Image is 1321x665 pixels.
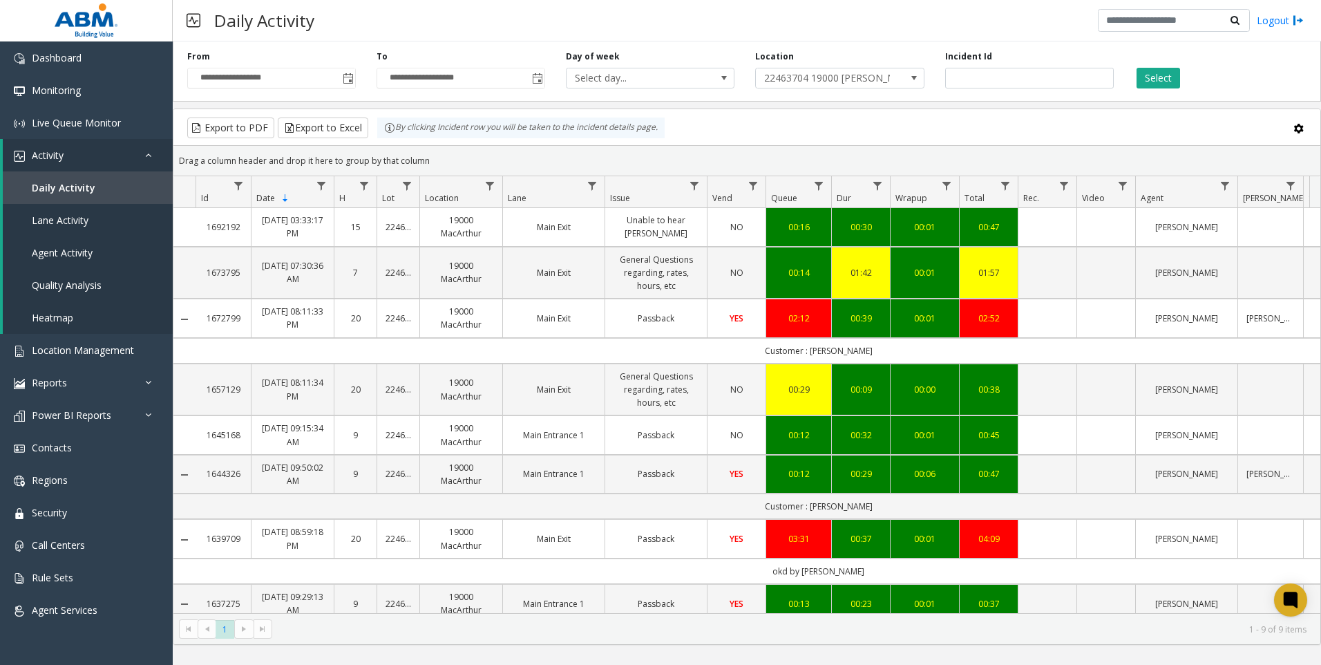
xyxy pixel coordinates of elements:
a: 00:29 [774,383,823,396]
a: Main Exit [511,383,596,396]
div: 00:01 [899,597,951,610]
a: Video Filter Menu [1114,176,1132,195]
span: Location [425,192,459,204]
a: 00:30 [840,221,882,234]
span: Vend [712,192,732,204]
a: NO [716,429,757,442]
a: Main Entrance 1 [511,467,596,480]
div: 00:06 [899,467,951,480]
a: 1692192 [204,221,243,234]
span: H [339,192,345,204]
a: [PERSON_NAME] [1144,312,1229,325]
a: [DATE] 08:11:33 PM [260,305,325,331]
a: Passback [614,532,698,545]
span: 22463704 19000 [PERSON_NAME] [756,68,890,88]
a: Wrapup Filter Menu [938,176,956,195]
span: Contacts [32,441,72,454]
a: 00:39 [840,312,882,325]
span: Wrapup [895,192,927,204]
a: [PERSON_NAME] [1144,383,1229,396]
a: Agent Filter Menu [1216,176,1235,195]
a: 22463704 [386,429,411,442]
a: Collapse Details [173,469,196,480]
a: 00:14 [774,266,823,279]
span: Video [1082,192,1105,204]
a: 00:01 [899,429,951,442]
img: pageIcon [187,3,200,37]
a: NO [716,266,757,279]
div: 00:12 [774,467,823,480]
a: 00:38 [968,383,1009,396]
a: 9 [343,467,368,480]
span: Activity [32,149,64,162]
a: 22463704 [386,383,411,396]
a: 00:09 [840,383,882,396]
a: [PERSON_NAME] [1144,266,1229,279]
a: Id Filter Menu [229,176,248,195]
a: YES [716,312,757,325]
a: 9 [343,429,368,442]
a: Collapse Details [173,599,196,610]
img: infoIcon.svg [384,122,395,133]
span: Location Management [32,344,134,357]
div: 00:00 [899,383,951,396]
a: 00:01 [899,266,951,279]
div: 00:37 [968,597,1009,610]
span: Live Queue Monitor [32,116,121,129]
a: 01:57 [968,266,1009,279]
img: 'icon' [14,541,25,552]
a: 22463704 [386,266,411,279]
a: [PERSON_NAME] [1246,467,1295,480]
a: Main Exit [511,312,596,325]
a: [DATE] 09:29:13 AM [260,590,325,617]
span: Sortable [280,193,291,204]
a: Main Exit [511,532,596,545]
a: 1672799 [204,312,243,325]
a: 00:47 [968,467,1009,480]
a: [DATE] 08:11:34 PM [260,376,325,402]
a: [DATE] 09:50:02 AM [260,461,325,487]
a: 22463704 [386,597,411,610]
a: 15 [343,221,368,234]
label: To [377,50,388,63]
span: Monitoring [32,84,81,97]
a: Dur Filter Menu [868,176,887,195]
img: 'icon' [14,443,25,454]
span: Lane Activity [32,214,88,227]
a: 00:01 [899,532,951,545]
a: 00:13 [774,597,823,610]
div: Drag a column header and drop it here to group by that column [173,149,1320,173]
div: 00:29 [840,467,882,480]
img: 'icon' [14,378,25,389]
span: NO [730,384,743,395]
a: Main Entrance 1 [511,597,596,610]
kendo-pager-info: 1 - 9 of 9 items [281,624,1306,635]
a: 1645168 [204,429,243,442]
a: 00:37 [840,532,882,545]
a: 19000 MacArthur [428,305,494,331]
a: 19000 MacArthur [428,525,494,552]
a: NO [716,221,757,234]
img: 'icon' [14,86,25,97]
span: Quality Analysis [32,279,102,292]
img: 'icon' [14,118,25,129]
div: 04:09 [968,532,1009,545]
a: Quality Analysis [3,269,173,301]
span: YES [730,468,743,480]
img: 'icon' [14,151,25,162]
a: Rec. Filter Menu [1055,176,1074,195]
a: 19000 MacArthur [428,461,494,487]
a: 20 [343,383,368,396]
a: 00:32 [840,429,882,442]
a: 00:47 [968,221,1009,234]
a: [PERSON_NAME] [1144,467,1229,480]
button: Select [1137,68,1180,88]
span: Queue [771,192,797,204]
div: 02:52 [968,312,1009,325]
a: Collapse Details [173,314,196,325]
